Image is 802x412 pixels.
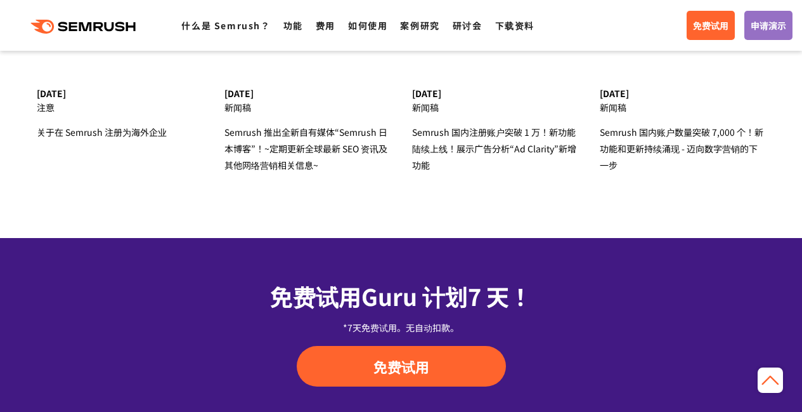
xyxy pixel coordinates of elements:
[412,126,576,171] font: Semrush 国内注册账户突破 1 万！新功能陆续上线！展示广告分析“Ad Clarity”新增功能
[412,88,578,173] a: [DATE] 新闻稿 Semrush 国内注册账户突破 1 万！新功能陆续上线！展示广告分析“Ad Clarity”新增功能
[600,101,626,114] font: 新闻稿
[283,19,303,32] a: 功能
[37,126,167,138] font: 关于在 Semrush 注册为海外企业
[361,279,532,312] font: Guru 计划7 天！
[181,19,270,32] a: 什么是 Semrush？
[297,346,506,387] a: 免费试用
[600,87,629,100] font: [DATE]
[348,19,387,32] a: 如何使用
[687,11,735,40] a: 免费试用
[37,87,66,100] font: [DATE]
[751,19,786,32] font: 申请演示
[600,88,765,173] a: [DATE] 新闻稿 Semrush 国内账户数量突破 7,000 个！新功能和更新持续涌现 - 迈向数字营销的下一步
[316,19,335,32] a: 费用
[224,88,390,173] a: [DATE] 新闻稿 Semrush 推出全新自有媒体“Semrush 日本博客”！~定期更新全球最新 SEO 资讯及其他网络营销相关信息~
[412,87,441,100] font: [DATE]
[224,126,387,171] font: Semrush 推出全新自有媒体“Semrush 日本博客”！~定期更新全球最新 SEO 资讯及其他网络营销相关信息~
[412,101,439,114] font: 新闻稿
[270,279,361,312] font: 免费试用
[224,87,254,100] font: [DATE]
[37,88,202,140] a: [DATE] 注意 关于在 Semrush 注册为海外企业
[693,19,728,32] font: 免费试用
[343,321,459,334] font: *7天免费试用。无自动扣款。
[224,101,251,114] font: 新闻稿
[600,126,763,171] font: Semrush 国内账户数量突破 7,000 个！新功能和更新持续涌现 - 迈向数字营销的下一步
[453,19,482,32] a: 研讨会
[373,356,429,376] font: 免费试用
[37,101,55,114] font: 注意
[400,19,439,32] a: 案例研究
[495,19,534,32] a: 下载资料
[744,11,792,40] a: 申请演示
